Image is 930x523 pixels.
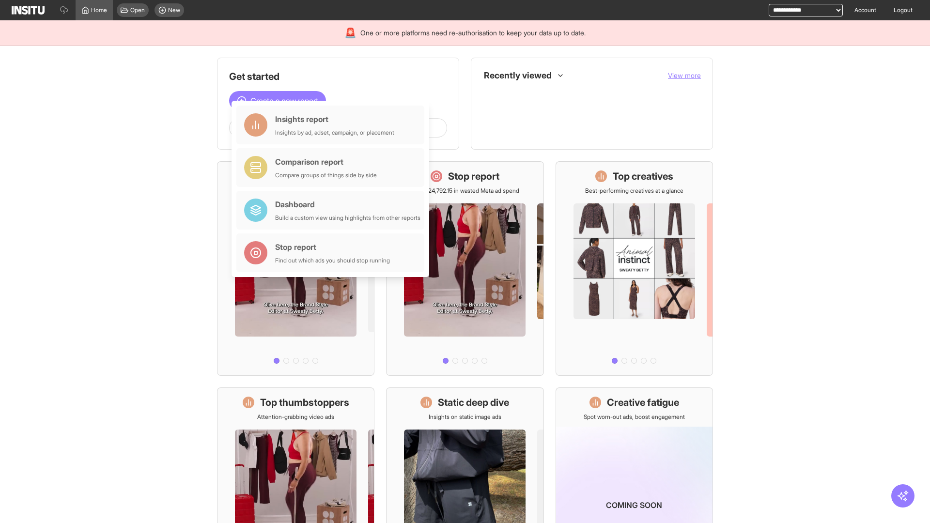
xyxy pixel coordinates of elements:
[250,95,318,107] span: Create a new report
[229,70,447,83] h1: Get started
[411,187,519,195] p: Save £24,792.15 in wasted Meta ad spend
[275,156,377,168] div: Comparison report
[257,413,334,421] p: Attention-grabbing video ads
[613,169,673,183] h1: Top creatives
[12,6,45,15] img: Logo
[344,26,356,40] div: 🚨
[91,6,107,14] span: Home
[556,161,713,376] a: Top creativesBest-performing creatives at a glance
[229,91,326,110] button: Create a new report
[275,129,394,137] div: Insights by ad, adset, campaign, or placement
[217,161,374,376] a: What's live nowSee all active ads instantly
[429,413,501,421] p: Insights on static image ads
[448,169,499,183] h1: Stop report
[275,171,377,179] div: Compare groups of things side by side
[260,396,349,409] h1: Top thumbstoppers
[360,28,586,38] span: One or more platforms need re-authorisation to keep your data up to date.
[275,257,390,264] div: Find out which ads you should stop running
[275,199,420,210] div: Dashboard
[668,71,701,80] button: View more
[275,214,420,222] div: Build a custom view using highlights from other reports
[668,71,701,79] span: View more
[275,241,390,253] div: Stop report
[130,6,145,14] span: Open
[438,396,509,409] h1: Static deep dive
[585,187,683,195] p: Best-performing creatives at a glance
[275,113,394,125] div: Insights report
[168,6,180,14] span: New
[386,161,543,376] a: Stop reportSave £24,792.15 in wasted Meta ad spend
